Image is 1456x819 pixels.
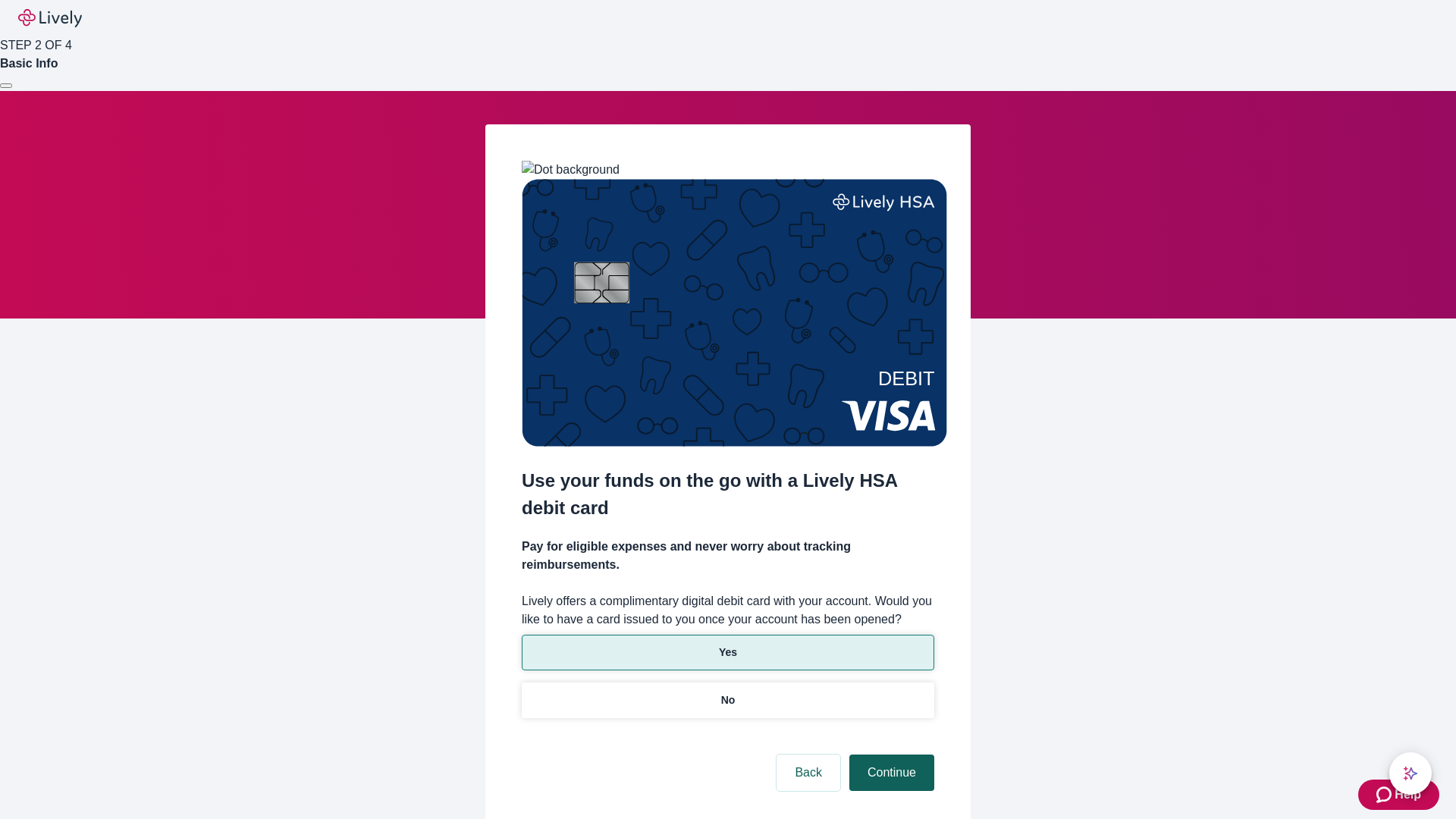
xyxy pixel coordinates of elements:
p: No [721,692,736,708]
button: Yes [522,635,934,670]
h2: Use your funds on the go with a Lively HSA debit card [522,467,934,522]
button: No [522,682,934,718]
button: chat [1389,752,1432,795]
span: Help [1395,786,1421,804]
img: Lively [18,9,82,27]
svg: Zendesk support icon [1376,786,1395,804]
button: Back [777,755,840,791]
label: Lively offers a complimentary digital debit card with your account. Would you like to have a card... [522,592,934,629]
img: Debit card [522,179,947,447]
svg: Lively AI Assistant [1403,766,1418,781]
h4: Pay for eligible expenses and never worry about tracking reimbursements. [522,538,934,574]
img: Dot background [522,161,620,179]
button: Zendesk support iconHelp [1358,780,1439,810]
p: Yes [719,645,737,661]
button: Continue [849,755,934,791]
